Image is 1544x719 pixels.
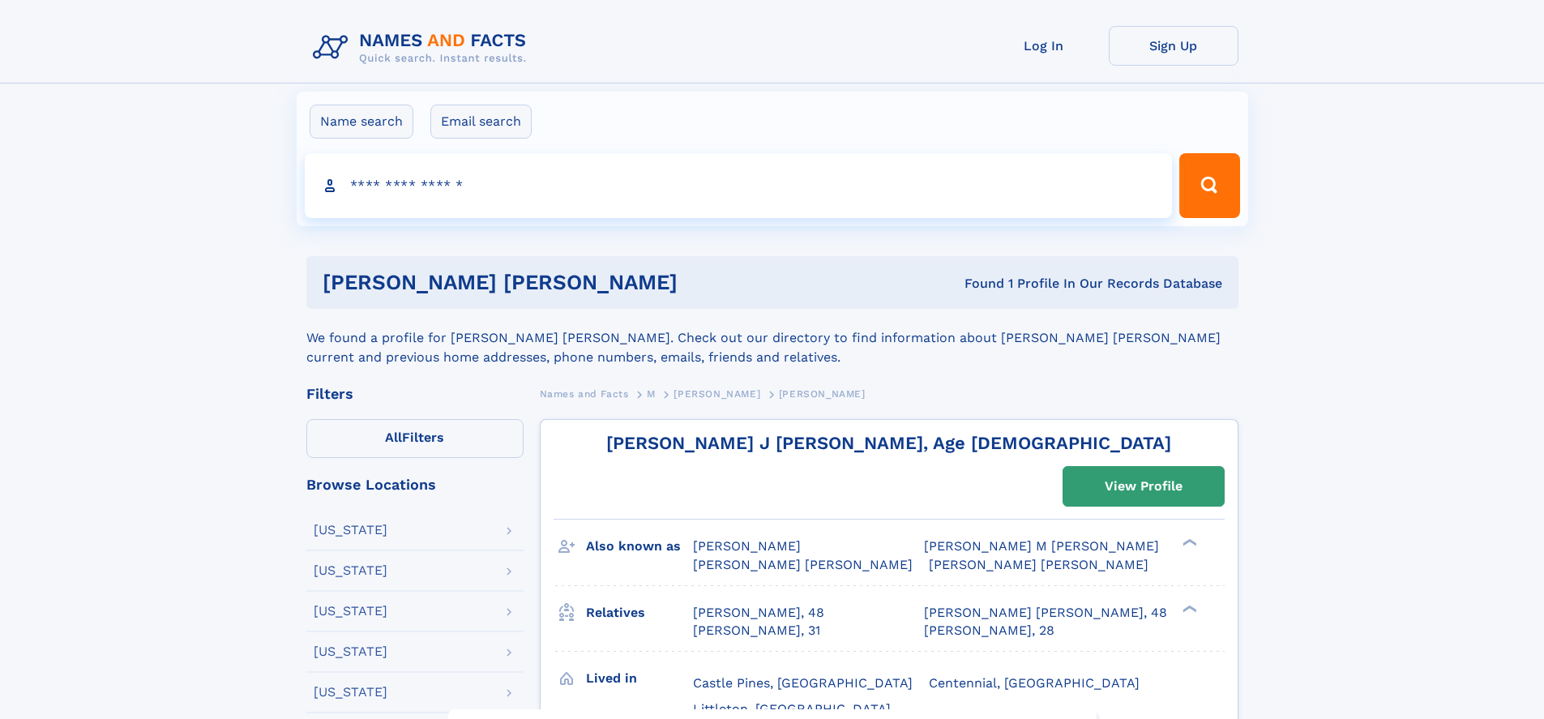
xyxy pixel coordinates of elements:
[693,701,891,717] span: Littleton, [GEOGRAPHIC_DATA]
[693,538,801,554] span: [PERSON_NAME]
[385,430,402,445] span: All
[586,599,693,627] h3: Relatives
[979,26,1109,66] a: Log In
[1178,603,1198,614] div: ❯
[674,383,760,404] a: [PERSON_NAME]
[779,388,866,400] span: [PERSON_NAME]
[314,686,387,699] div: [US_STATE]
[314,564,387,577] div: [US_STATE]
[306,477,524,492] div: Browse Locations
[306,309,1238,367] div: We found a profile for [PERSON_NAME] [PERSON_NAME]. Check out our directory to find information a...
[693,557,913,572] span: [PERSON_NAME] [PERSON_NAME]
[1109,26,1238,66] a: Sign Up
[1105,468,1183,505] div: View Profile
[1178,537,1198,548] div: ❯
[693,604,824,622] a: [PERSON_NAME], 48
[430,105,532,139] label: Email search
[1063,467,1224,506] a: View Profile
[924,604,1167,622] a: [PERSON_NAME] [PERSON_NAME], 48
[306,387,524,401] div: Filters
[305,153,1173,218] input: search input
[929,675,1140,691] span: Centennial, [GEOGRAPHIC_DATA]
[314,645,387,658] div: [US_STATE]
[924,538,1159,554] span: [PERSON_NAME] M [PERSON_NAME]
[314,524,387,537] div: [US_STATE]
[606,433,1171,453] a: [PERSON_NAME] J [PERSON_NAME], Age [DEMOGRAPHIC_DATA]
[647,388,656,400] span: M
[693,675,913,691] span: Castle Pines, [GEOGRAPHIC_DATA]
[674,388,760,400] span: [PERSON_NAME]
[693,622,820,640] a: [PERSON_NAME], 31
[586,533,693,560] h3: Also known as
[314,605,387,618] div: [US_STATE]
[540,383,629,404] a: Names and Facts
[586,665,693,692] h3: Lived in
[929,557,1148,572] span: [PERSON_NAME] [PERSON_NAME]
[1179,153,1239,218] button: Search Button
[647,383,656,404] a: M
[821,275,1222,293] div: Found 1 Profile In Our Records Database
[306,419,524,458] label: Filters
[306,26,540,70] img: Logo Names and Facts
[323,272,821,293] h1: [PERSON_NAME] [PERSON_NAME]
[924,622,1054,640] a: [PERSON_NAME], 28
[310,105,413,139] label: Name search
